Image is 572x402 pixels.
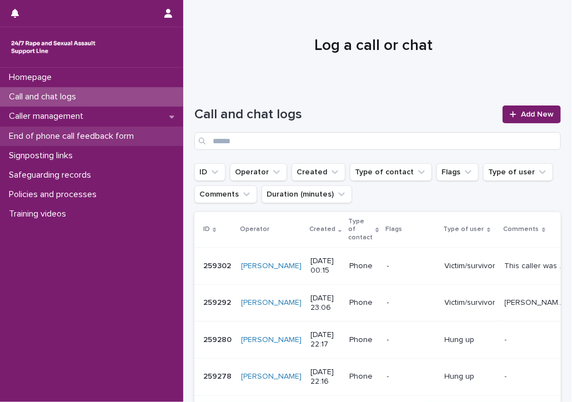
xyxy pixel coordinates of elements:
button: ID [194,163,225,181]
p: Victim/survivor [445,298,496,308]
p: Hung up [445,372,496,381]
p: [DATE] 22:17 [310,330,340,349]
p: Caller management [4,111,92,122]
p: 259280 [203,333,234,345]
p: 259292 [203,296,233,308]
a: Add New [503,105,561,123]
p: Training videos [4,209,75,219]
span: Add New [521,110,554,118]
p: - [387,298,436,308]
p: Comments [504,223,539,235]
button: Operator [230,163,287,181]
p: Policies and processes [4,189,106,200]
p: [DATE] 00:15 [310,257,340,275]
h1: Call and chat logs [194,107,496,123]
p: Type of contact [348,215,373,244]
button: Flags [436,163,479,181]
button: Type of user [483,163,553,181]
button: Created [292,163,345,181]
p: Safeguarding records [4,170,100,180]
p: - [387,335,436,345]
a: [PERSON_NAME] [241,335,302,345]
p: - [387,372,436,381]
button: Comments [194,185,257,203]
p: Phone [349,372,378,381]
p: Operator [240,223,269,235]
p: - [387,262,436,271]
p: [DATE] 23:06 [310,294,340,313]
p: Phone [349,262,378,271]
p: 259278 [203,370,234,381]
p: Phone [349,335,378,345]
a: [PERSON_NAME] [241,298,302,308]
p: Signposting links [4,150,82,161]
p: End of phone call feedback form [4,131,143,142]
p: Created [309,223,335,235]
p: Homepage [4,72,61,83]
p: This caller was touched without her consent, by someone with whom she was on a 2nd date. We talke... [505,259,568,271]
input: Search [194,132,561,150]
p: - [505,370,509,381]
p: Phone [349,298,378,308]
button: Duration (minutes) [262,185,352,203]
p: Call and chat logs [4,92,85,102]
a: [PERSON_NAME] [241,262,302,271]
a: [PERSON_NAME] [241,372,302,381]
h1: Log a call or chat [194,37,553,56]
p: 259302 [203,259,233,271]
p: Hung up [445,335,496,345]
p: Victim/survivor [445,262,496,271]
p: - [505,333,509,345]
p: [DATE] 22:16 [310,368,340,386]
button: Type of contact [350,163,432,181]
p: ID [203,223,210,235]
p: Flags [386,223,403,235]
p: Jess called to talk through her current feelings of unsafety, as she lives next door to one perpe... [505,296,568,308]
img: rhQMoQhaT3yELyF149Cw [9,36,98,58]
p: Type of user [444,223,484,235]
